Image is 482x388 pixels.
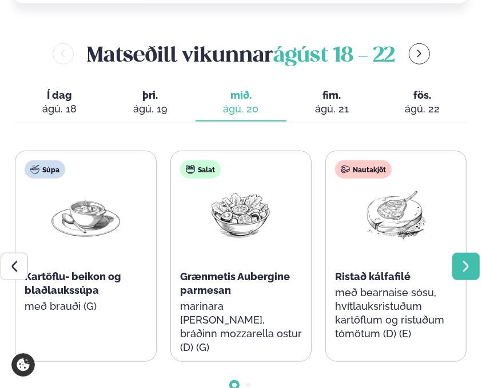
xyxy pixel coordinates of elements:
p: marinara [PERSON_NAME], bráðinn mozzarella ostur (D) (G) [180,300,302,354]
span: ágúst 18 - 22 [274,46,395,66]
div: ágú. 22 [387,102,459,116]
p: með brauði (G) [25,300,146,313]
div: ágú. 19 [114,102,186,116]
span: Kartöflu- beikon og blaðlaukssúpa [25,270,121,296]
button: menu-btn-right [409,43,430,64]
button: Í dag ágú. 18 [14,84,105,122]
div: ágú. 21 [296,102,368,116]
button: þri. ágú. 19 [105,84,196,122]
span: fös. [387,88,459,102]
p: með bearnaise sósu, hvítlauksristuðum kartöflum og ristuðum tómötum (D) (E) [335,286,457,341]
a: Cookie settings [11,353,35,377]
span: mið. [205,88,277,102]
div: Salat [180,160,221,179]
span: Go to slide 2 [246,383,250,387]
div: ágú. 20 [205,102,277,116]
img: salad.svg [186,165,195,174]
img: soup.svg [30,165,39,174]
button: menu-btn-left [53,43,74,64]
img: Lamb-Meat.png [360,188,433,240]
img: Salad.png [204,188,277,240]
h2: Matseðill vikunnar [87,38,395,70]
span: Í dag [23,88,95,102]
span: þri. [114,88,186,102]
div: Nautakjöt [335,160,392,179]
img: beef.svg [341,165,350,174]
button: mið. ágú. 20 [196,84,286,122]
img: Soup.png [49,188,122,241]
span: Go to slide 1 [232,383,237,387]
div: Súpa [25,160,65,179]
span: Ristað kálfafilé [335,270,411,282]
button: fös. ágú. 22 [377,84,468,122]
span: Grænmetis Aubergine parmesan [180,270,290,296]
button: fim. ágú. 21 [286,84,377,122]
div: ágú. 18 [23,102,95,116]
span: fim. [296,88,368,102]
